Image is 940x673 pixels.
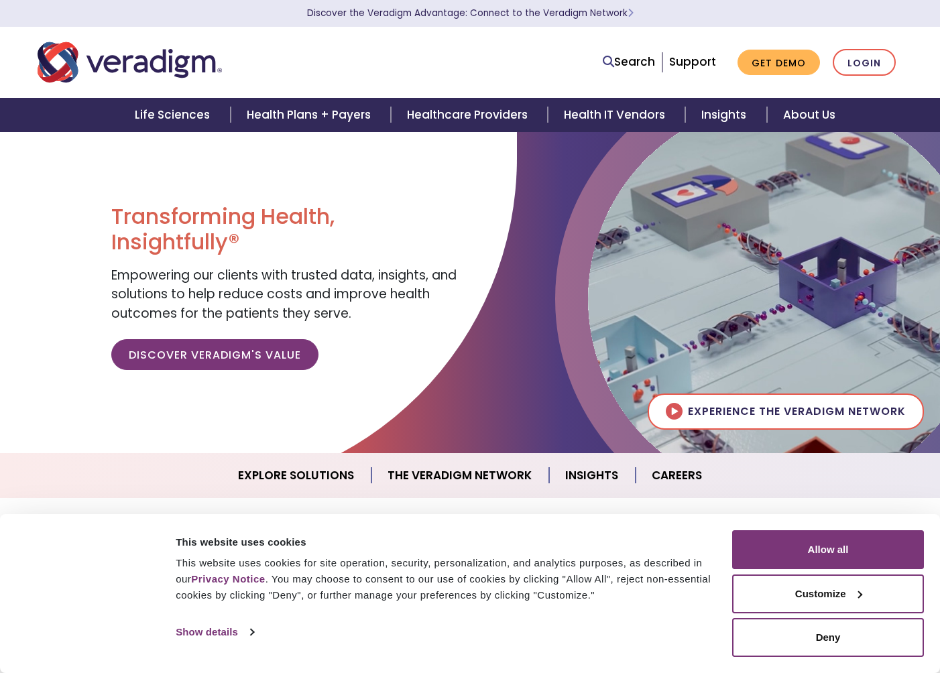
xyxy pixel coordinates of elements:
[38,40,222,84] img: Veradigm logo
[176,534,717,550] div: This website uses cookies
[391,98,548,132] a: Healthcare Providers
[628,7,634,19] span: Learn More
[371,458,549,493] a: The Veradigm Network
[767,98,851,132] a: About Us
[669,54,716,70] a: Support
[111,339,318,370] a: Discover Veradigm's Value
[732,530,924,569] button: Allow all
[548,98,685,132] a: Health IT Vendors
[732,574,924,613] button: Customize
[685,98,766,132] a: Insights
[307,7,634,19] a: Discover the Veradigm Advantage: Connect to the Veradigm NetworkLearn More
[732,618,924,657] button: Deny
[222,458,371,493] a: Explore Solutions
[111,266,457,322] span: Empowering our clients with trusted data, insights, and solutions to help reduce costs and improv...
[231,98,391,132] a: Health Plans + Payers
[119,98,230,132] a: Life Sciences
[176,555,717,603] div: This website uses cookies for site operation, security, personalization, and analytics purposes, ...
[191,573,265,585] a: Privacy Notice
[549,458,636,493] a: Insights
[738,50,820,76] a: Get Demo
[603,53,655,71] a: Search
[111,204,460,255] h1: Transforming Health, Insightfully®
[176,622,253,642] a: Show details
[636,458,718,493] a: Careers
[833,49,896,76] a: Login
